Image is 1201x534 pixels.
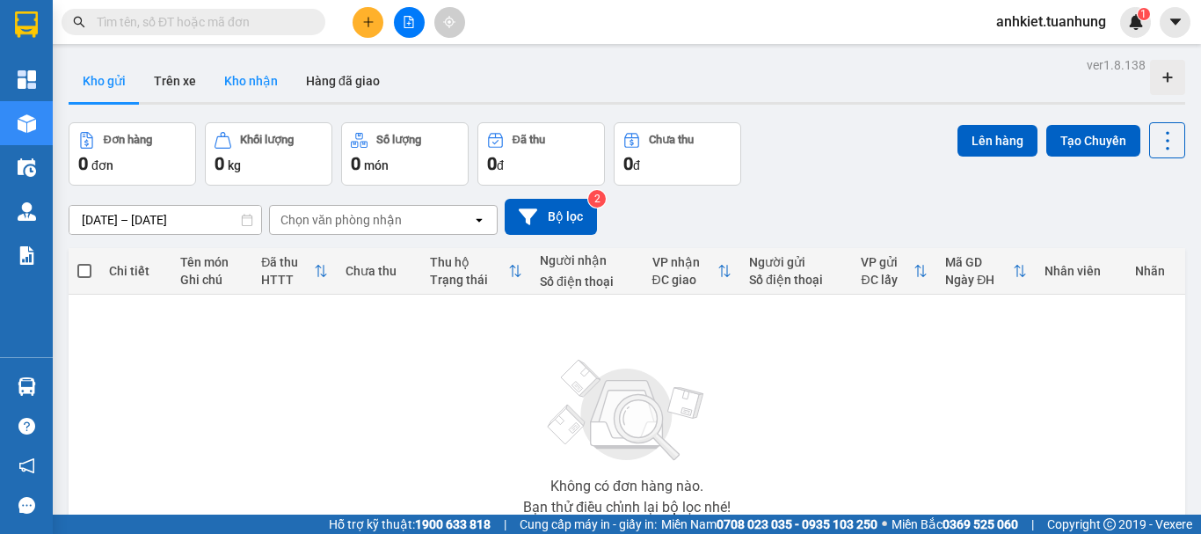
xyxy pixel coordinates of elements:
[18,457,35,474] span: notification
[104,134,152,146] div: Đơn hàng
[1140,8,1146,20] span: 1
[614,122,741,186] button: Chưa thu0đ
[415,517,491,531] strong: 1900 633 818
[652,273,718,287] div: ĐC giao
[280,211,402,229] div: Chọn văn phòng nhận
[892,515,1018,534] span: Miền Bắc
[540,253,634,267] div: Người nhận
[649,134,694,146] div: Chưa thu
[1031,515,1034,534] span: |
[945,255,1013,269] div: Mã GD
[861,255,913,269] div: VP gửi
[215,153,224,174] span: 0
[69,122,196,186] button: Đơn hàng0đơn
[18,418,35,435] span: question-circle
[240,134,294,146] div: Khối lượng
[882,521,887,528] span: ⚪️
[18,70,36,89] img: dashboard-icon
[69,206,261,234] input: Select a date range.
[520,515,657,534] span: Cung cấp máy in - giấy in:
[633,158,640,172] span: đ
[353,7,383,38] button: plus
[540,274,634,289] div: Số điện thoại
[18,114,36,133] img: warehouse-icon
[513,134,545,146] div: Đã thu
[1168,14,1183,30] span: caret-down
[1103,518,1116,530] span: copyright
[18,497,35,514] span: message
[472,213,486,227] svg: open
[1128,14,1144,30] img: icon-new-feature
[1045,264,1117,278] div: Nhân viên
[421,248,531,295] th: Toggle SortBy
[329,515,491,534] span: Hỗ trợ kỹ thuật:
[1135,264,1176,278] div: Nhãn
[1138,8,1150,20] sup: 1
[443,16,455,28] span: aim
[228,158,241,172] span: kg
[261,255,314,269] div: Đã thu
[749,255,843,269] div: Người gửi
[644,248,741,295] th: Toggle SortBy
[505,199,597,235] button: Bộ lọc
[18,377,36,396] img: warehouse-icon
[261,273,314,287] div: HTTT
[364,158,389,172] span: món
[109,264,163,278] div: Chi tiết
[749,273,843,287] div: Số điện thoại
[205,122,332,186] button: Khối lượng0kg
[140,60,210,102] button: Trên xe
[18,202,36,221] img: warehouse-icon
[1160,7,1190,38] button: caret-down
[1046,125,1140,157] button: Tạo Chuyến
[403,16,415,28] span: file-add
[341,122,469,186] button: Số lượng0món
[15,11,38,38] img: logo-vxr
[957,125,1037,157] button: Lên hàng
[252,248,337,295] th: Toggle SortBy
[623,153,633,174] span: 0
[292,60,394,102] button: Hàng đã giao
[487,153,497,174] span: 0
[362,16,375,28] span: plus
[69,60,140,102] button: Kho gửi
[180,255,244,269] div: Tên món
[346,264,412,278] div: Chưa thu
[852,248,936,295] th: Toggle SortBy
[376,134,421,146] div: Số lượng
[434,7,465,38] button: aim
[91,158,113,172] span: đơn
[504,515,506,534] span: |
[97,12,304,32] input: Tìm tên, số ĐT hoặc mã đơn
[982,11,1120,33] span: anhkiet.tuanhung
[430,273,508,287] div: Trạng thái
[180,273,244,287] div: Ghi chú
[661,515,877,534] span: Miền Nam
[1150,60,1185,95] div: Tạo kho hàng mới
[652,255,718,269] div: VP nhận
[588,190,606,208] sup: 2
[477,122,605,186] button: Đã thu0đ
[210,60,292,102] button: Kho nhận
[497,158,504,172] span: đ
[945,273,1013,287] div: Ngày ĐH
[861,273,913,287] div: ĐC lấy
[717,517,877,531] strong: 0708 023 035 - 0935 103 250
[394,7,425,38] button: file-add
[18,246,36,265] img: solution-icon
[73,16,85,28] span: search
[523,501,731,515] div: Bạn thử điều chỉnh lại bộ lọc nhé!
[78,153,88,174] span: 0
[936,248,1036,295] th: Toggle SortBy
[943,517,1018,531] strong: 0369 525 060
[18,158,36,177] img: warehouse-icon
[430,255,508,269] div: Thu hộ
[550,479,703,494] div: Không có đơn hàng nào.
[1087,55,1146,75] div: ver 1.8.138
[351,153,360,174] span: 0
[539,349,715,472] img: svg+xml;base64,PHN2ZyBjbGFzcz0ibGlzdC1wbHVnX19zdmciIHhtbG5zPSJodHRwOi8vd3d3LnczLm9yZy8yMDAwL3N2Zy...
